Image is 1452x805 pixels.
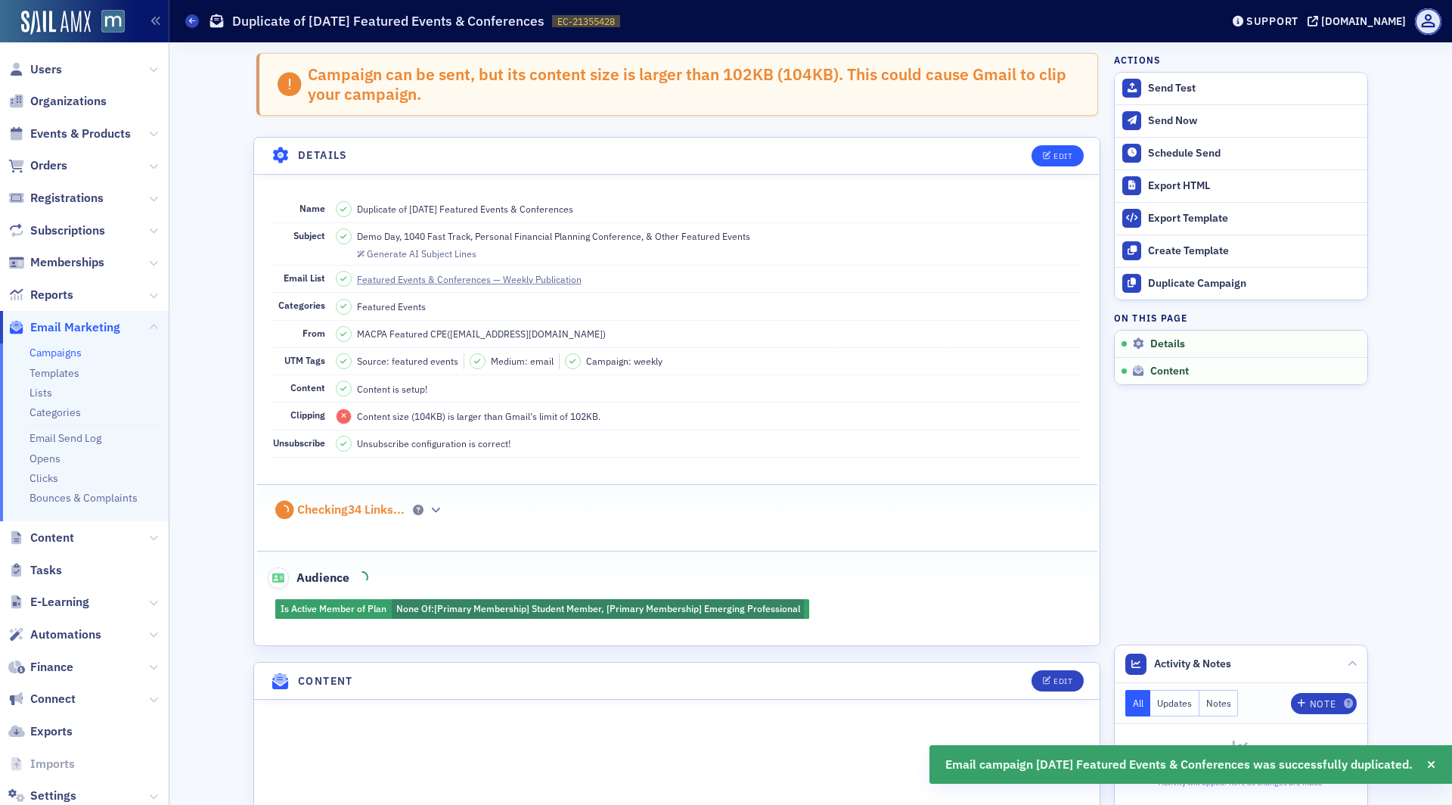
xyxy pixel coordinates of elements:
[357,246,476,260] button: Generate AI Subject Lines
[1032,670,1084,692] button: Edit
[1150,690,1199,716] button: Updates
[1053,677,1072,685] div: Edit
[1148,147,1360,160] div: Schedule Send
[284,272,325,284] span: Email List
[30,61,62,78] span: Users
[1148,82,1360,95] div: Send Test
[302,327,325,339] span: From
[8,319,120,336] a: Email Marketing
[290,381,325,393] span: Content
[290,409,325,421] span: Clipping
[1148,277,1360,291] div: Duplicate Campaign
[8,222,105,239] a: Subscriptions
[8,126,131,142] a: Events & Products
[8,756,75,772] a: Imports
[268,567,350,589] span: Audience
[1148,212,1360,225] div: Export Template
[298,148,348,163] h4: Details
[8,254,104,271] a: Memberships
[29,452,60,465] a: Opens
[1125,690,1151,716] button: All
[299,202,325,214] span: Name
[30,723,73,740] span: Exports
[278,299,325,311] span: Categories
[1150,365,1189,378] span: Content
[293,229,325,241] span: Subject
[1115,104,1367,137] button: Send Now
[273,437,325,449] span: Unsubscribe
[30,254,104,271] span: Memberships
[8,287,73,303] a: Reports
[29,431,101,445] a: Email Send Log
[8,157,67,174] a: Orders
[8,530,74,546] a: Content
[357,382,427,396] span: Content is setup!
[30,756,75,772] span: Imports
[1308,16,1411,26] button: [DOMAIN_NAME]
[29,491,138,505] a: Bounces & Complaints
[1199,690,1239,716] button: Notes
[357,327,606,340] span: MACPA Featured CPE ( [EMAIL_ADDRESS][DOMAIN_NAME] )
[30,594,89,611] span: E-Learning
[1150,337,1185,351] span: Details
[491,354,554,368] span: Medium: email
[357,354,458,368] span: Source: featured events
[284,354,325,366] span: UTM Tags
[1115,267,1367,300] button: Duplicate Campaign
[1115,137,1367,169] button: Schedule Send
[30,319,120,336] span: Email Marketing
[8,788,76,804] a: Settings
[1415,8,1441,35] span: Profile
[298,673,353,689] h4: Content
[30,287,73,303] span: Reports
[1148,179,1360,193] div: Export HTML
[30,626,101,643] span: Automations
[1246,14,1298,28] div: Support
[30,126,131,142] span: Events & Products
[30,562,62,579] span: Tasks
[945,756,1413,774] span: Email campaign [DATE] Featured Events & Conferences was successfully duplicated.
[8,93,107,110] a: Organizations
[1114,311,1368,325] h4: On this page
[1148,244,1360,258] div: Create Template
[357,437,510,450] span: Unsubscribe configuration is correct!
[8,61,62,78] a: Users
[29,366,79,380] a: Templates
[1154,656,1231,672] span: Activity & Notes
[8,723,73,740] a: Exports
[308,64,1081,104] div: Campaign can be sent, but its content size is larger than 102KB ( 104 KB). This could cause Gmail...
[29,386,52,399] a: Lists
[30,691,76,707] span: Connect
[297,502,405,517] div: Checking 34 Links ...
[91,10,125,36] a: View Homepage
[8,562,62,579] a: Tasks
[8,594,89,611] a: E-Learning
[586,354,662,368] span: Campaign: weekly
[557,15,615,28] span: EC-21355428
[1115,169,1367,202] a: Export HTML
[30,222,105,239] span: Subscriptions
[1291,693,1357,714] button: Note
[30,190,104,207] span: Registrations
[357,300,426,313] div: Featured Events
[1115,235,1367,267] a: Create Template
[29,346,82,359] a: Campaigns
[357,272,595,286] a: Featured Events & Conferences — Weekly Publication
[30,659,73,676] span: Finance
[1053,152,1072,160] div: Edit
[30,93,107,110] span: Organizations
[101,10,125,33] img: SailAMX
[367,250,476,258] div: Generate AI Subject Lines
[30,157,67,174] span: Orders
[8,626,101,643] a: Automations
[8,691,76,707] a: Connect
[357,229,750,243] span: Demo Day, 1040 Fast Track, Personal Financial Planning Conference, & Other Featured Events
[1114,53,1161,67] h4: Actions
[29,406,81,419] a: Categories
[1148,114,1360,128] div: Send Now
[357,409,600,423] span: Content size (104KB) is larger than Gmail's limit of 102KB.
[1115,73,1367,104] button: Send Test
[30,788,76,804] span: Settings
[8,659,73,676] a: Finance
[8,190,104,207] a: Registrations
